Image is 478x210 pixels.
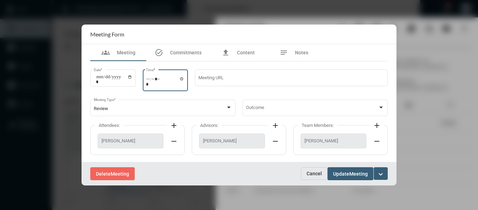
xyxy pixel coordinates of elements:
mat-icon: remove [373,137,381,145]
span: Review [94,106,108,111]
label: Advisors: [197,123,222,128]
span: [PERSON_NAME] [101,138,160,143]
span: Meeting [349,171,368,177]
button: Cancel [301,167,328,180]
mat-icon: notes [280,48,288,57]
mat-icon: file_upload [222,48,230,57]
mat-icon: expand_more [377,170,385,178]
button: DeleteMeeting [90,167,135,180]
mat-icon: add [373,121,381,130]
label: Team Members: [298,123,337,128]
span: Meeting [117,50,135,55]
mat-icon: groups [101,48,110,57]
span: Meeting [111,171,129,177]
span: Notes [295,50,308,55]
span: Update [333,171,349,177]
button: UpdateMeeting [328,167,373,180]
span: Commitments [170,50,202,55]
mat-icon: add [170,121,178,130]
mat-icon: remove [170,137,178,145]
mat-icon: remove [271,137,280,145]
span: Delete [96,171,111,177]
span: [PERSON_NAME] [304,138,363,143]
span: [PERSON_NAME] [203,138,261,143]
span: Cancel [307,171,322,176]
mat-icon: add [271,121,280,130]
h2: Meeting Form [90,31,124,38]
label: Attendees: [95,123,124,128]
mat-icon: task_alt [155,48,163,57]
span: Content [237,50,255,55]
